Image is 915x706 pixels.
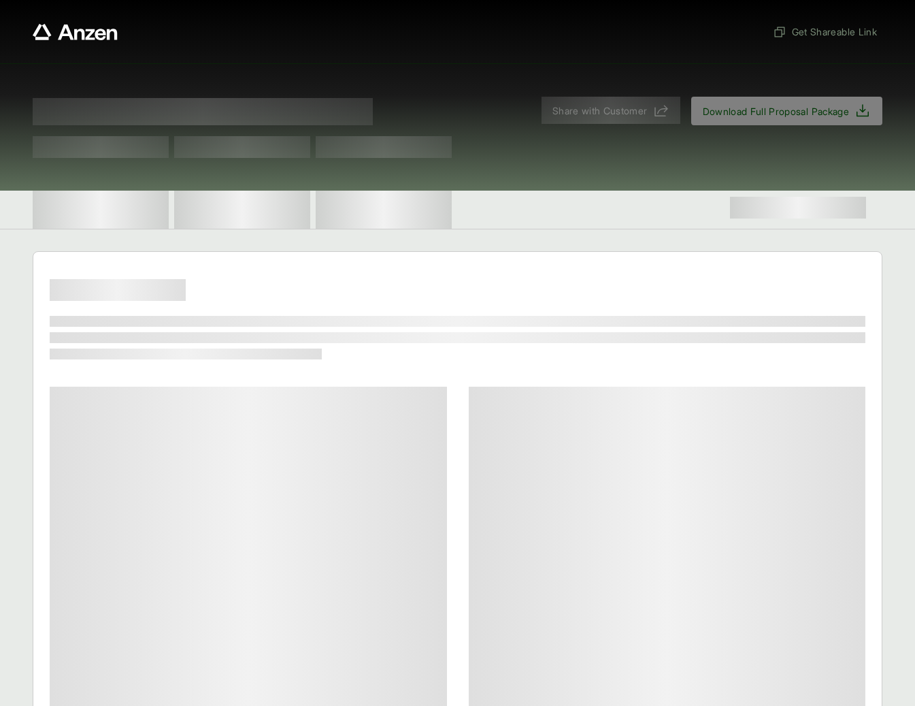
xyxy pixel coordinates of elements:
span: Test [174,136,310,158]
span: Get Shareable Link [773,25,877,39]
span: Share with Customer [552,103,648,118]
span: Test [316,136,452,158]
span: Proposal for [33,98,373,125]
button: Get Shareable Link [767,19,882,44]
span: Test [33,136,169,158]
a: Anzen website [33,24,118,40]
